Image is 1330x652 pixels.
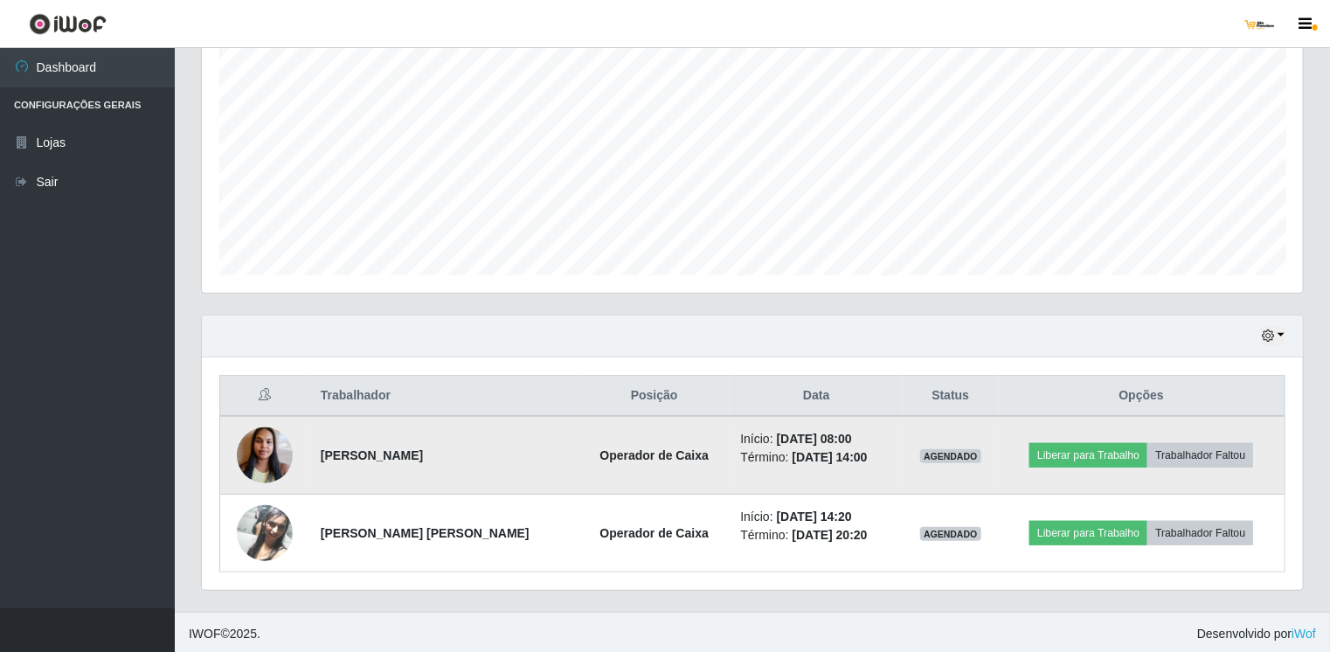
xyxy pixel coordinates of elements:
[310,376,578,417] th: Trabalhador
[740,430,892,448] li: Início:
[321,448,423,462] strong: [PERSON_NAME]
[740,448,892,467] li: Término:
[1029,521,1147,545] button: Liberar para Trabalho
[793,450,868,464] time: [DATE] 14:00
[1292,627,1316,641] a: iWof
[777,510,852,524] time: [DATE] 14:20
[1147,443,1253,468] button: Trabalhador Faltou
[999,376,1285,417] th: Opções
[920,527,981,541] span: AGENDADO
[578,376,730,417] th: Posição
[730,376,903,417] th: Data
[793,528,868,542] time: [DATE] 20:20
[777,432,852,446] time: [DATE] 08:00
[599,526,709,540] strong: Operador de Caixa
[189,625,260,643] span: © 2025 .
[1197,625,1316,643] span: Desenvolvido por
[903,376,998,417] th: Status
[321,526,530,540] strong: [PERSON_NAME] [PERSON_NAME]
[740,526,892,544] li: Término:
[599,448,709,462] strong: Operador de Caixa
[1029,443,1147,468] button: Liberar para Trabalho
[237,483,293,583] img: 1728657524685.jpeg
[740,508,892,526] li: Início:
[237,418,293,492] img: 1746889742233.jpeg
[1147,521,1253,545] button: Trabalhador Faltou
[189,627,221,641] span: IWOF
[29,13,107,35] img: CoreUI Logo
[920,449,981,463] span: AGENDADO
